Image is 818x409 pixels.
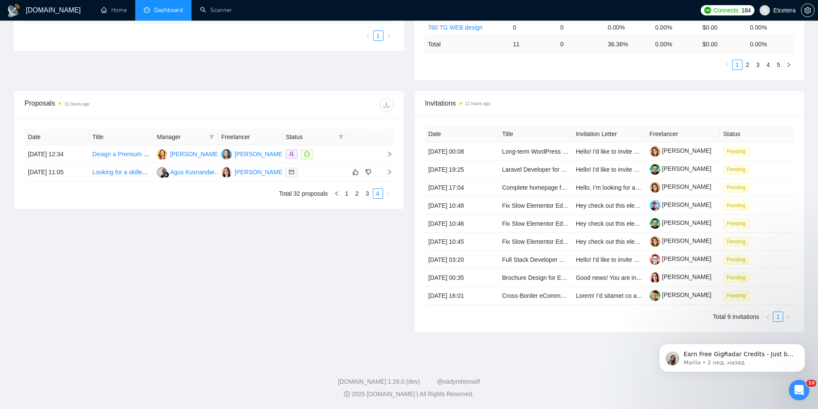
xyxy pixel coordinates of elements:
img: c1b9JySzac4x4dgsEyqnJHkcyMhtwYhRX20trAqcVMGYnIMrxZHAKhfppX9twvsE1T [650,236,660,247]
a: Pending [723,184,752,191]
td: 0 [557,36,604,52]
span: filter [207,130,216,143]
a: AV[PERSON_NAME] [221,168,284,175]
a: VY[PERSON_NAME] [221,150,284,157]
a: [PERSON_NAME] [650,201,712,208]
button: right [383,188,393,199]
td: 11 [509,36,556,52]
td: Long-term WordPress Developer, Pixel Perfect Figma to Elementor builds. Custom themes. PHP knowledge [499,142,572,161]
span: Pending [723,237,749,246]
li: 4 [373,188,383,199]
th: Date [24,129,89,145]
li: Next Page [784,60,794,70]
li: Previous Page [331,188,342,199]
li: Next Page [383,30,394,41]
span: Hey check out this elementor & wordpress optimization job if you're interested. [576,202,784,209]
td: [DATE] 00:35 [425,269,499,287]
td: Fix Slow Elementor Editor / Optimize Performance [499,215,572,233]
button: right [783,312,794,322]
th: Freelancer [218,129,282,145]
a: 1 [374,31,383,40]
button: setting [801,3,815,17]
a: Pending [723,148,752,155]
td: [DATE] 10:45 [425,233,499,251]
span: Pending [723,273,749,282]
a: 1 [733,60,742,70]
li: Previous Page [763,312,773,322]
button: like [350,167,361,177]
a: 1 [342,189,352,198]
div: [PERSON_NAME] [170,149,219,159]
span: filter [337,130,345,143]
span: filter [338,134,344,139]
span: Invitations [425,98,794,109]
span: Pending [723,201,749,210]
th: Title [499,126,572,142]
a: Fix Slow Elementor Editor / Optimize Performance [502,238,636,245]
a: 2 [743,60,752,70]
img: upwork-logo.png [704,7,711,14]
span: Pending [723,219,749,228]
li: 1 [373,30,383,41]
img: AK [157,167,167,178]
span: right [380,151,392,157]
iframe: Intercom notifications сообщение [646,326,818,386]
td: [DATE] 17:04 [425,179,499,197]
a: [PERSON_NAME] [650,183,712,190]
th: Status [720,126,794,142]
td: [DATE] 03:20 [425,251,499,269]
td: Fix Slow Elementor Editor / Optimize Performance [499,197,572,215]
td: $0.00 [699,19,746,36]
button: left [331,188,342,199]
a: Pending [723,238,752,245]
iframe: Intercom live chat [789,380,809,400]
span: 10 [806,380,816,387]
td: [DATE] 19:25 [425,161,499,179]
img: c1H5j4uuwRoiYYBPUc0TtXcw2dMxy5fGUeEXcoyQTo85fuH37bAwWfg3xyvaZyZkb6 [650,290,660,301]
a: setting [801,7,815,14]
td: [DATE] 10:48 [425,197,499,215]
img: c1j3LM-P8wYGiNJFOz_ykoDtzB4IbR1eXHCmdn6mkzey13rf0U2oYvbmCfs7AXqnBj [650,164,660,175]
a: 2 [353,189,362,198]
td: [DATE] 16:01 [425,287,499,305]
li: 1 [732,60,742,70]
span: Pending [723,291,749,300]
a: Pending [723,274,752,281]
img: c1Ztns_PlkZmqQg2hxOAB3KrB-2UgfwRbY9QtdsXzD6WDZPCtFtyWXKn0el6RrVcf5 [650,254,660,265]
li: Next Page [383,188,393,199]
a: Laravel Developer for AI-Powered App (App for farmers) [502,166,651,173]
th: Date [425,126,499,142]
span: user-add [289,151,294,157]
span: right [386,33,391,38]
li: Next Page [783,312,794,322]
a: Pending [723,202,752,209]
a: [DOMAIN_NAME] 1.26.0 (dev) [338,378,420,385]
a: Fix Slow Elementor Editor / Optimize Performance [502,202,636,209]
a: Pending [723,220,752,227]
td: [DATE] 00:08 [425,142,499,161]
td: 0.00% [604,19,651,36]
a: Fix Slow Elementor Editor / Optimize Performance [502,220,636,227]
a: searchScanner [200,6,232,14]
button: right [784,60,794,70]
li: Total 32 proposals [279,188,328,199]
img: c1b9JySzac4x4dgsEyqnJHkcyMhtwYhRX20trAqcVMGYnIMrxZHAKhfppX9twvsE1T [650,182,660,193]
td: $ 0.00 [699,36,746,52]
td: 0 [509,19,556,36]
img: c1_wsTOCKuO63Co51oG6zVrBFnXkp1W6BZHtXIXSeYHRBGcUh-uNMjL9v5gRR6SRuG [650,200,660,211]
span: mail [289,170,294,175]
td: Brochure Design for Enterprise Architecture Office Launch [499,269,572,287]
td: 0.00% [652,19,699,36]
span: Status [286,132,334,142]
a: Long-term WordPress Developer, Pixel Perfect Figma to Elementor builds. Custom themes. PHP knowledge [502,148,789,155]
span: user [762,7,768,13]
a: 3 [753,60,763,70]
span: Pending [723,147,749,156]
img: gigradar-bm.png [163,172,169,178]
td: Laravel Developer for AI-Powered App (App for farmers) [499,161,572,179]
a: 3 [363,189,372,198]
li: Previous Page [363,30,373,41]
